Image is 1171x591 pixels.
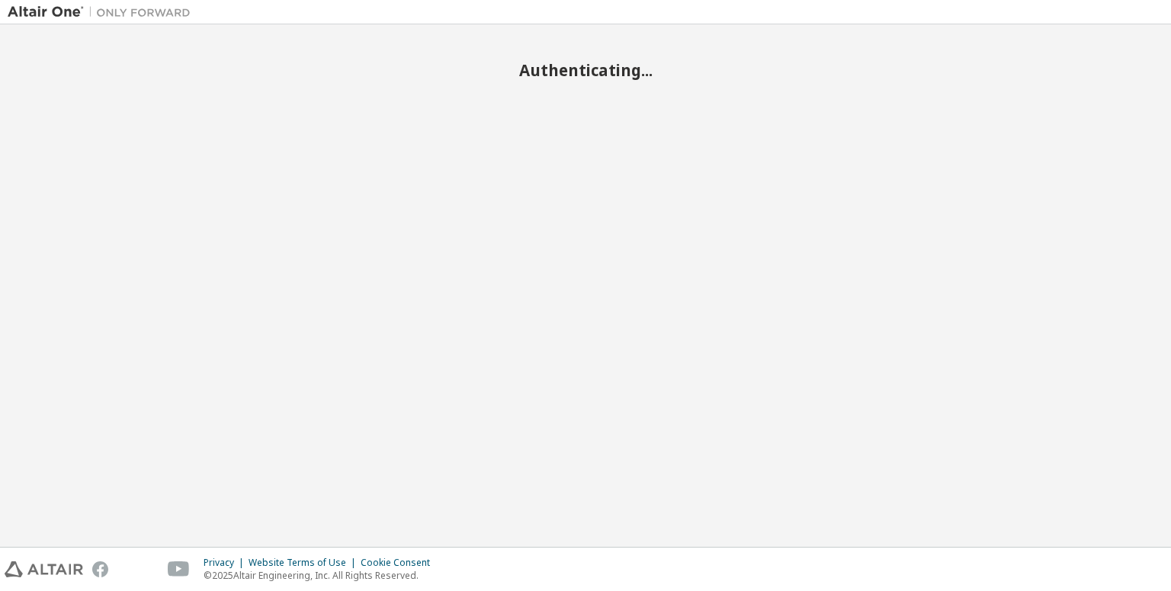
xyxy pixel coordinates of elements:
div: Cookie Consent [361,557,439,569]
h2: Authenticating... [8,60,1163,80]
p: © 2025 Altair Engineering, Inc. All Rights Reserved. [204,569,439,582]
img: facebook.svg [92,561,108,577]
img: youtube.svg [168,561,190,577]
div: Privacy [204,557,249,569]
div: Website Terms of Use [249,557,361,569]
img: Altair One [8,5,198,20]
img: altair_logo.svg [5,561,83,577]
